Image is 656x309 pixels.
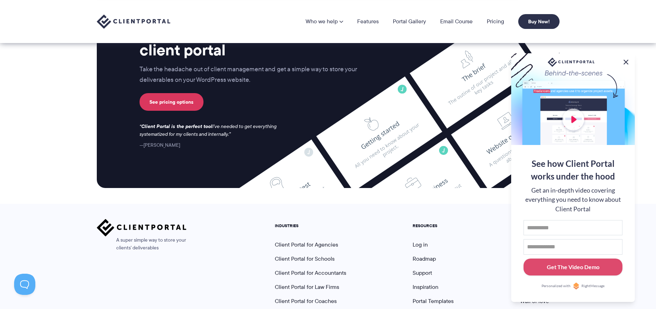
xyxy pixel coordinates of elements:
[275,269,346,277] a: Client Portal for Accountants
[141,122,212,130] strong: Client Portal is the perfect tool
[14,274,35,295] iframe: Toggle Customer Support
[140,123,284,138] p: I've needed to get everything systematized for my clients and internally.
[524,157,622,183] div: See how Client Portal works under the hood
[573,283,580,290] img: Personalized with RightMessage
[140,64,372,85] p: Take the headache out of client management and get a simple way to store your deliverables on you...
[306,19,343,24] a: Who we help
[275,241,338,249] a: Client Portal for Agencies
[413,269,432,277] a: Support
[520,297,549,305] a: Wall of love
[275,283,339,291] a: Client Portal for Law Firms
[518,14,560,29] a: Buy Now!
[275,297,337,305] a: Client Portal for Coaches
[275,223,346,228] h5: INDUSTRIES
[542,283,571,289] span: Personalized with
[440,19,473,24] a: Email Course
[393,19,426,24] a: Portal Gallery
[413,241,428,249] a: Log in
[487,19,504,24] a: Pricing
[275,255,335,263] a: Client Portal for Schools
[581,283,604,289] span: RightMessage
[524,283,622,290] a: Personalized withRightMessage
[97,236,187,252] span: A super simple way to store your clients' deliverables
[413,283,438,291] a: Inspiration
[413,255,436,263] a: Roadmap
[140,1,372,60] h2: Impress and delight your clients with a beautiful, centralized client portal
[140,141,180,149] cite: [PERSON_NAME]
[140,93,203,111] a: See pricing options
[524,259,622,276] button: Get The Video Demo
[413,297,454,305] a: Portal Templates
[413,223,454,228] h5: RESOURCES
[547,263,599,271] div: Get The Video Demo
[524,186,622,214] div: Get an in-depth video covering everything you need to know about Client Portal
[357,19,379,24] a: Features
